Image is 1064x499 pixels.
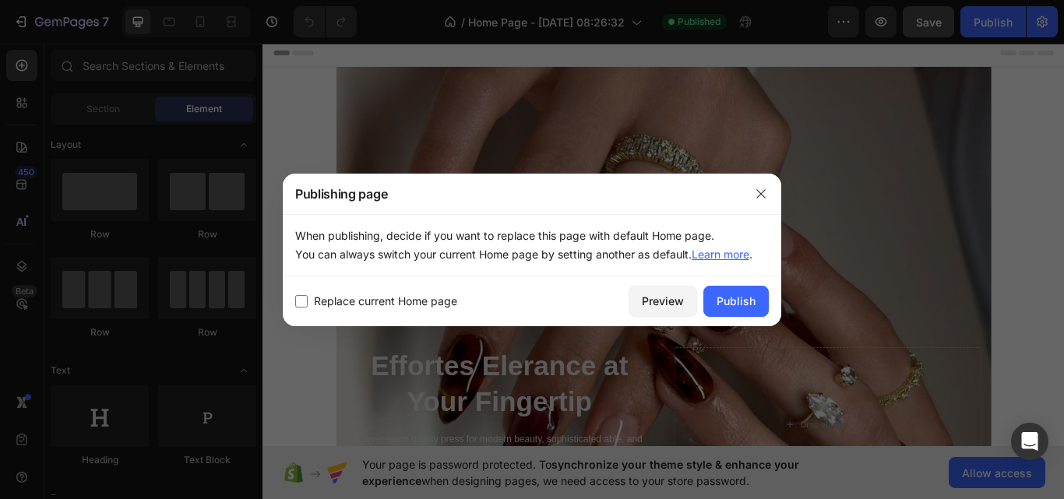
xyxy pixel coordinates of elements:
[692,248,749,261] a: Learn more
[283,174,741,214] div: Publishing page
[629,286,697,317] button: Preview
[99,459,454,487] p: Discover salon quality press for modern beauty, sophisticated able, and ready in minutes.
[717,293,756,309] div: Publish
[642,293,684,309] div: Preview
[295,227,769,264] p: When publishing, decide if you want to replace this page with default Home page. You can always s...
[314,292,457,311] span: Replace current Home page
[1011,423,1048,460] div: Open Intercom Messenger
[97,359,456,445] h2: Effortes Elerance at Your Fingertip
[627,443,710,455] div: Drop element here
[703,286,769,317] button: Publish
